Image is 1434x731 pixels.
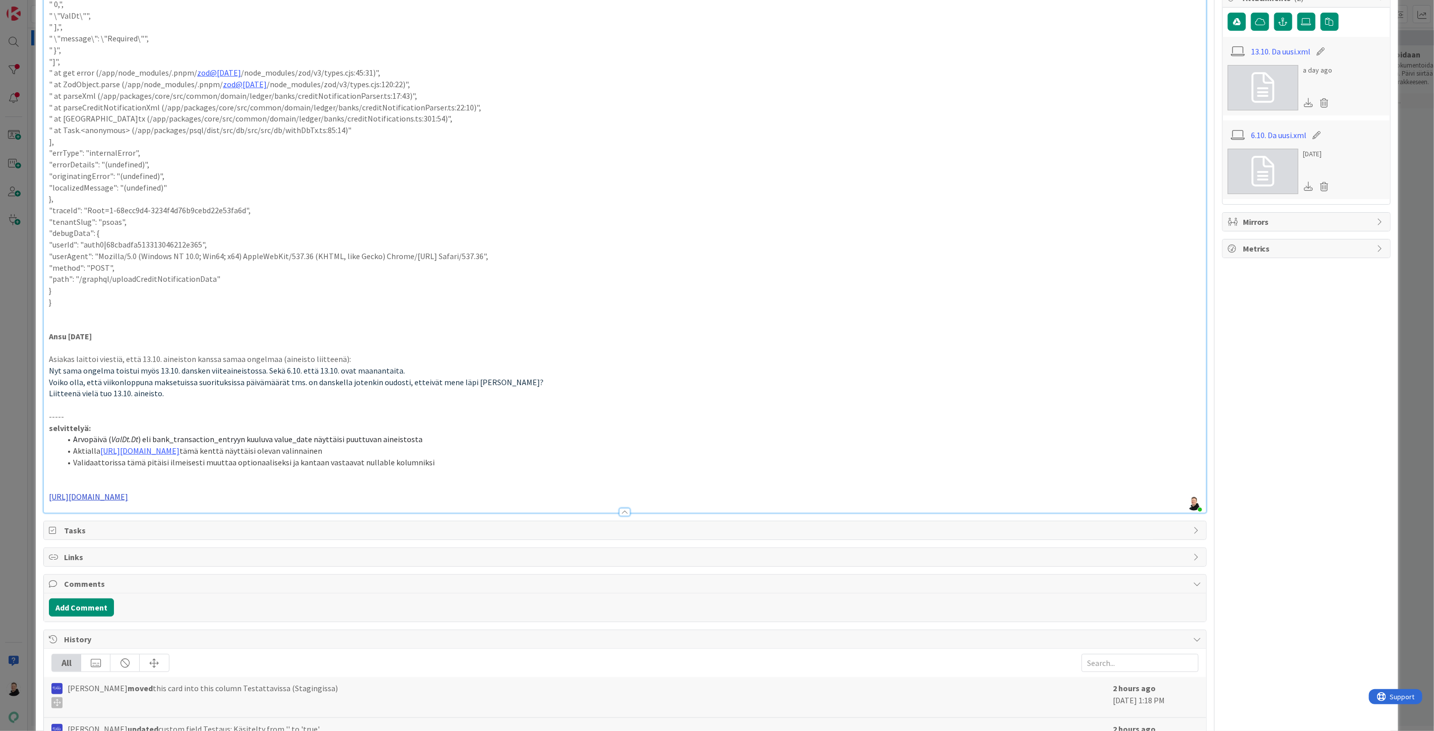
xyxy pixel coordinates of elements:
[49,239,1201,251] p: "userId": "auth0|68cbadfa513313046212e365",
[223,79,267,89] a: zod@[DATE]
[49,365,405,376] span: Nyt sama ongelma toistui myös 13.10. dansken viiteaineistossa. Sekä 6.10. että 13.10. ovat maanan...
[1243,242,1372,255] span: Metrics
[1251,45,1310,57] a: 13.10. Da uusi.xml
[49,10,1201,22] p: " \"ValDt\"",
[49,423,91,433] strong: selvittelyä:
[64,524,1188,536] span: Tasks
[1303,96,1314,109] div: Download
[49,227,1201,239] p: "debugData": {
[1113,683,1156,693] b: 2 hours ago
[64,633,1188,645] span: History
[111,434,138,444] em: ValDt.Dt
[1303,65,1333,76] div: a day ago
[61,445,1201,457] li: Aktialla tämä kenttä näyttäisi olevan valinnainen
[52,654,81,672] div: All
[68,682,338,708] span: [PERSON_NAME] this card into this column Testattavissa (Stagingissa)
[49,90,1201,102] p: " at parseXml (/app/packages/core/src/common/domain/ledger/banks/creditNotificationParser.ts:17:4...
[49,56,1201,68] p: "]",
[49,216,1201,228] p: "tenantSlug": "psoas",
[21,2,46,14] span: Support
[1243,216,1372,228] span: Mirrors
[49,285,1201,296] p: }
[49,193,1201,205] p: },
[49,159,1201,170] p: "errorDetails": "(undefined)",
[49,273,1201,285] p: "path": "/graphql/uploadCreditNotificationData"
[49,170,1201,182] p: "originatingError": "(undefined)",
[197,68,241,78] a: zod@[DATE]
[49,353,1201,365] p: Asiakas laittoi viestiä, että 13.10. aineiston kanssa samaa ongelmaa (aineisto liitteenä):
[49,182,1201,194] p: "localizedMessage": "(undefined)"
[49,21,1201,33] p: " ],",
[100,446,180,456] a: [URL][DOMAIN_NAME]
[1187,497,1201,511] img: KHqomuoKQRjoNQxyxxwtZmjOUFPU5med.jpg
[51,683,63,694] img: RS
[64,551,1188,563] span: Links
[49,67,1201,79] p: " at get error (/app/node_modules/.pnpm/ /node_modules/zod/v3/types.cjs:45:31)",
[1303,180,1314,193] div: Download
[49,44,1201,56] p: " }",
[49,331,92,341] strong: Ansu [DATE]
[49,136,1201,148] p: ],
[49,377,544,387] span: Voiko olla, että viikonloppuna maksetuissa suorituksissa päivämäärät tms. on danskella jotenkin o...
[1082,654,1199,672] input: Search...
[49,79,1201,90] p: " at ZodObject.parse (/app/node_modules/.pnpm/ /node_modules/zod/v3/types.cjs:120:22)",
[1303,149,1333,159] div: [DATE]
[49,492,128,502] a: [URL][DOMAIN_NAME]
[128,683,153,693] b: moved
[1251,129,1306,141] a: 6.10. Da uusi.xml
[73,434,111,444] span: Arvopäivä (
[61,457,1201,468] li: Validaattorissa tämä pitäisi ilmeisesti muuttaa optionaaliseksi ja kantaan vastaavat nullable kol...
[49,147,1201,159] p: "errType": "internalError",
[49,113,1201,125] p: " at [GEOGRAPHIC_DATA]tx (/app/packages/core/src/common/domain/ledger/banks/creditNotifications.t...
[138,434,423,444] span: ) eli bank_transaction_entryyn kuuluva value_date näyttäisi puuttuvan aineistosta
[49,102,1201,113] p: " at parseCreditNotificationXml (/app/packages/core/src/common/domain/ledger/banks/creditNotifica...
[49,205,1201,216] p: "traceId": "Root=1-68ecc9d4-3234f4d76b9cebd22e53fa6d",
[49,33,1201,44] p: " \"message\": \"Required\"",
[49,388,164,398] span: Liitteenä vielä tuo 13.10. aineisto.
[49,262,1201,274] p: "method": "POST",
[49,598,114,617] button: Add Comment
[1113,682,1199,712] div: [DATE] 1:18 PM
[49,125,1201,136] p: " at Task.<anonymous> (/app/packages/psql/dist/src/db/src/src/db/withDbTx.ts:85:14)"
[64,578,1188,590] span: Comments
[49,296,1201,308] p: }
[49,411,1201,422] p: -----
[49,251,1201,262] p: "userAgent": "Mozilla/5.0 (Windows NT 10.0; Win64; x64) AppleWebKit/537.36 (KHTML, like Gecko) Ch...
